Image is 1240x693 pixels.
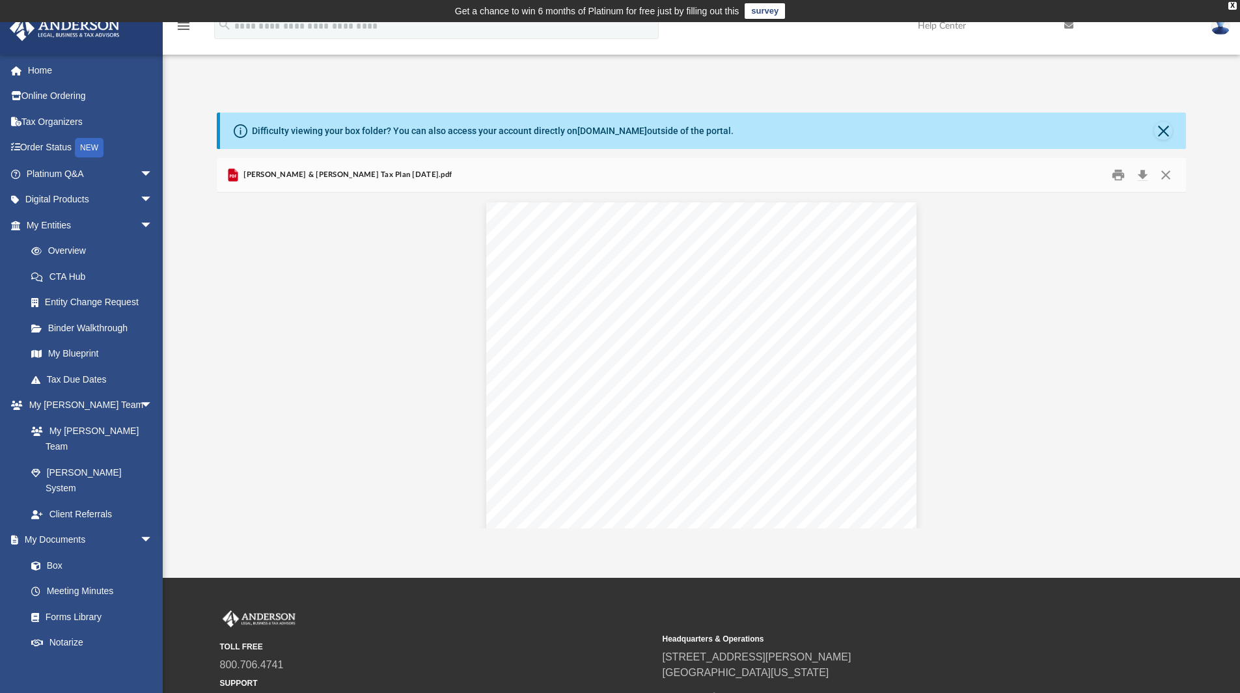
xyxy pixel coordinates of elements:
div: Document Viewer [217,193,1187,528]
a: Binder Walkthrough [18,315,172,341]
a: Online Ordering [9,83,172,109]
div: File preview [217,193,1187,528]
a: Tax Organizers [9,109,172,135]
a: [DOMAIN_NAME] [577,126,647,136]
a: Platinum Q&Aarrow_drop_down [9,161,172,187]
a: Entity Change Request [18,290,172,316]
a: 800.706.4741 [220,659,284,670]
span: [PERSON_NAME] & [PERSON_NAME] [528,332,1189,365]
small: Headquarters & Operations [663,633,1096,645]
div: Get a chance to win 6 months of Platinum for free just by filling out this [455,3,739,19]
a: My Documentsarrow_drop_down [9,527,166,553]
a: Box [18,552,159,578]
span: [PERSON_NAME] & [PERSON_NAME] Tax Plan [DATE].pdf [241,169,452,181]
a: Order StatusNEW [9,135,172,161]
a: Meeting Minutes [18,578,166,605]
a: survey [745,3,785,19]
small: SUPPORT [220,677,654,689]
button: Download [1131,165,1154,185]
a: My [PERSON_NAME] Team [18,418,159,459]
a: Tax Due Dates [18,366,172,392]
a: Forms Library [18,604,159,630]
a: [STREET_ADDRESS][PERSON_NAME] [663,651,851,662]
img: User Pic [1211,16,1230,35]
a: Overview [18,238,172,264]
div: Preview [217,158,1187,528]
a: Digital Productsarrow_drop_down [9,187,172,213]
a: My Entitiesarrow_drop_down [9,212,172,238]
i: search [217,18,232,32]
a: [PERSON_NAME] System [18,459,166,501]
a: Notarize [18,630,166,656]
div: Page 1 [486,193,916,545]
img: Anderson Advisors Platinum Portal [220,610,298,627]
span: arrow_drop_down [140,187,166,213]
a: [GEOGRAPHIC_DATA][US_STATE] [663,667,829,678]
small: TOLL FREE [220,641,654,653]
span: arrow_drop_down [140,212,166,239]
span: Presented by [PERSON_NAME] [528,431,654,439]
a: Client Referrals [18,501,166,527]
a: menu [176,25,191,34]
span: arrow_drop_down [140,527,166,554]
div: Difficulty viewing your box folder? You can also access your account directly on outside of the p... [252,124,734,138]
a: Home [9,57,172,83]
a: CTA Hub [18,264,172,290]
span: [PERSON_NAME] [528,365,872,398]
div: close [1228,2,1237,10]
button: Close [1154,122,1172,140]
a: My [PERSON_NAME] Teamarrow_drop_down [9,392,166,418]
button: Close [1154,165,1178,185]
img: Anderson Advisors Platinum Portal [6,16,124,41]
span: Tax Planning Report | Tax Year [DATE] [528,407,808,422]
i: menu [176,18,191,34]
span: arrow_drop_down [140,392,166,419]
div: NEW [75,138,103,157]
button: Print [1105,165,1131,185]
span: arrow_drop_down [140,161,166,187]
a: My Blueprint [18,341,166,367]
